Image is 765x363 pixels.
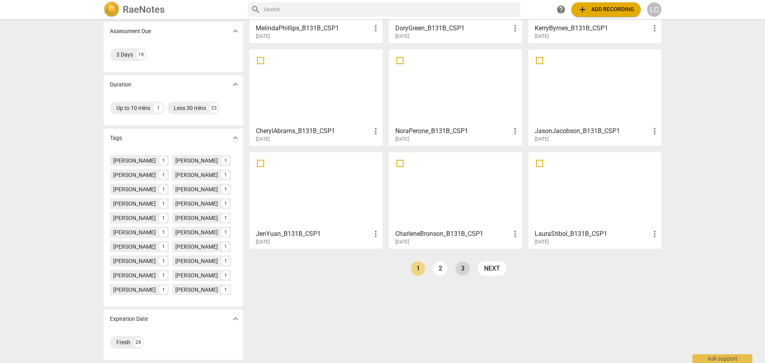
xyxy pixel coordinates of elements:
[231,314,240,324] span: expand_more
[113,271,156,279] div: [PERSON_NAME]
[116,51,133,59] div: 3 Days
[159,257,168,265] div: 1
[175,185,218,193] div: [PERSON_NAME]
[175,200,218,208] div: [PERSON_NAME]
[395,136,409,143] span: [DATE]
[113,200,156,208] div: [PERSON_NAME]
[395,33,409,40] span: [DATE]
[395,229,510,239] h3: CharleneBronson_B131B_CSP1
[113,171,156,179] div: [PERSON_NAME]
[221,199,230,208] div: 1
[159,156,168,165] div: 1
[110,27,151,35] p: Assessment Due
[136,50,146,59] div: 19
[231,133,240,143] span: expand_more
[531,155,659,245] a: LauraStibol_B131B_CSP1[DATE]
[113,257,156,265] div: [PERSON_NAME]
[113,157,156,165] div: [PERSON_NAME]
[231,80,240,89] span: expand_more
[650,229,659,239] span: more_vert
[175,157,218,165] div: [PERSON_NAME]
[221,171,230,179] div: 1
[578,5,587,14] span: add
[510,229,520,239] span: more_vert
[256,33,270,40] span: [DATE]
[113,214,156,222] div: [PERSON_NAME]
[221,271,230,280] div: 1
[455,261,470,276] a: Page 3
[221,242,230,251] div: 1
[647,2,661,17] button: LC
[221,156,230,165] div: 1
[175,271,218,279] div: [PERSON_NAME]
[221,185,230,194] div: 1
[221,228,230,237] div: 1
[113,243,156,251] div: [PERSON_NAME]
[110,80,131,89] p: Duration
[535,239,549,245] span: [DATE]
[159,199,168,208] div: 1
[535,136,549,143] span: [DATE]
[531,52,659,142] a: JasonJacobson_B131B_CSP1[DATE]
[231,26,240,36] span: expand_more
[175,257,218,265] div: [PERSON_NAME]
[229,25,241,37] button: Show more
[535,126,650,136] h3: JasonJacobson_B131B_CSP1
[133,337,143,347] div: 24
[104,2,241,18] a: LogoRaeNotes
[104,2,120,18] img: Logo
[578,5,634,14] span: Add recording
[113,185,156,193] div: [PERSON_NAME]
[556,5,566,14] span: help
[175,171,218,179] div: [PERSON_NAME]
[395,126,510,136] h3: NoraPerone_B131B_CSP1
[159,271,168,280] div: 1
[650,126,659,136] span: more_vert
[123,4,165,15] h2: RaeNotes
[252,52,380,142] a: CherylAbrams_B131B_CSP1[DATE]
[229,132,241,144] button: Show more
[251,5,261,14] span: search
[256,126,371,136] h3: CherylAbrams_B131B_CSP1
[175,243,218,251] div: [PERSON_NAME]
[510,126,520,136] span: more_vert
[256,229,371,239] h3: JenYuan_B131B_CSP1
[209,103,219,113] div: 23
[221,214,230,222] div: 1
[116,338,130,346] div: Fresh
[371,24,381,33] span: more_vert
[392,52,519,142] a: NoraPerone_B131B_CSP1[DATE]
[159,214,168,222] div: 1
[535,229,650,239] h3: LauraStibol_B131B_CSP1
[116,104,150,112] div: Up to 10 mins
[392,155,519,245] a: CharleneBronson_B131B_CSP1[DATE]
[221,257,230,265] div: 1
[256,239,270,245] span: [DATE]
[256,136,270,143] span: [DATE]
[159,228,168,237] div: 1
[175,228,218,236] div: [PERSON_NAME]
[159,285,168,294] div: 1
[554,2,568,17] a: Help
[252,155,380,245] a: JenYuan_B131B_CSP1[DATE]
[229,78,241,90] button: Show more
[510,24,520,33] span: more_vert
[371,126,381,136] span: more_vert
[371,229,381,239] span: more_vert
[229,313,241,325] button: Show more
[571,2,641,17] button: Upload
[159,185,168,194] div: 1
[153,103,163,113] div: 1
[174,104,206,112] div: Less 30 mins
[433,261,447,276] a: Page 2
[256,24,371,33] h3: MelindaPhillips_B131B_CSP1
[411,261,425,276] a: Page 1 is your current page
[221,285,230,294] div: 1
[110,315,148,323] p: Expiration Date
[159,171,168,179] div: 1
[650,24,659,33] span: more_vert
[175,214,218,222] div: [PERSON_NAME]
[395,24,510,33] h3: DoryGreen_B131B_CSP1
[113,286,156,294] div: [PERSON_NAME]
